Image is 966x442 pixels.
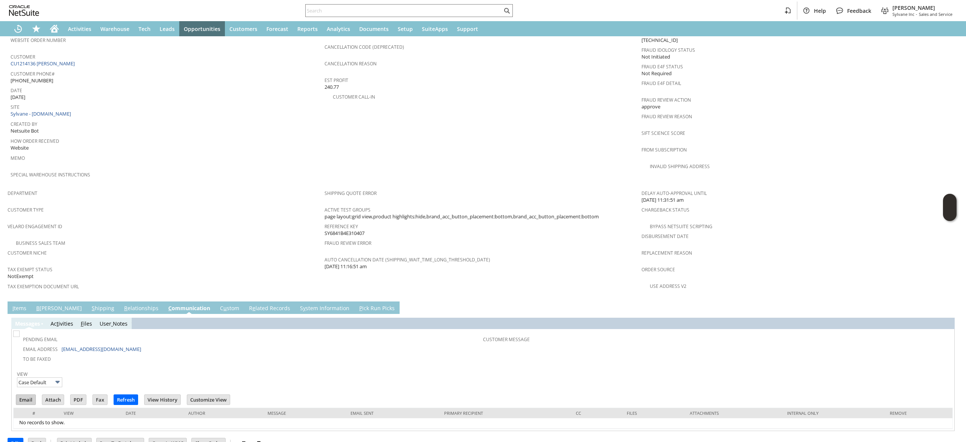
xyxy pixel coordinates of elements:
a: Reports [293,21,322,36]
a: Pending Email [23,336,57,343]
a: Unrolled view on [945,303,954,312]
span: Setup [398,25,413,32]
span: Customers [229,25,257,32]
a: Active Test Groups [325,207,371,213]
a: Files [81,320,92,327]
span: SuiteApps [422,25,448,32]
a: Delay Auto-Approval Until [641,190,707,196]
a: Custom [218,304,241,313]
a: Leads [155,21,179,36]
input: Search [306,6,502,15]
span: Analytics [327,25,350,32]
a: Business Sales Team [16,240,65,246]
a: System Information [298,304,351,313]
a: [EMAIL_ADDRESS][DOMAIN_NAME] [62,346,141,352]
a: View [17,371,28,377]
div: Message [268,410,339,416]
span: [DATE] 11:16:51 am [325,263,367,270]
td: No records to show. [14,418,952,429]
a: Pick Run Picks [357,304,397,313]
span: P [359,304,362,312]
span: Not Initiated [641,53,670,60]
span: F [81,320,83,327]
a: Fraud Review Reason [641,113,692,120]
a: Chargeback Status [641,207,689,213]
a: Messages [15,320,40,327]
a: Tax Exemption Document URL [8,283,79,290]
a: Sylvane - [DOMAIN_NAME] [11,110,73,117]
a: Customer Type [8,207,44,213]
div: Internal Only [787,410,878,416]
a: CU1214136 [PERSON_NAME] [11,60,77,67]
input: Case Default [17,377,62,387]
a: Communication [166,304,212,313]
input: PDF [71,395,86,405]
span: - [916,11,917,17]
a: Tax Exempt Status [8,266,52,273]
svg: Search [502,6,511,15]
span: NotExempt [8,273,34,280]
span: Support [457,25,478,32]
div: Email Sent [351,410,433,416]
div: Cc [576,410,615,416]
a: Tech [134,21,155,36]
a: How Order Received [11,138,59,144]
a: Activities [63,21,96,36]
span: S [92,304,95,312]
a: Recent Records [9,21,27,36]
a: Fraud E4F Detail [641,80,681,87]
div: Files [627,410,678,416]
a: Related Records [247,304,292,313]
a: Use Address V2 [650,283,686,289]
a: Analytics [322,21,355,36]
span: Warehouse [100,25,129,32]
a: Memo [11,155,25,161]
a: Auto Cancellation Date (shipping_wait_time_long_threshold_date) [325,257,490,263]
div: View [64,410,114,416]
a: Support [452,21,483,36]
span: page layout:grid view,product highlights:hide,brand_acc_button_placement:bottom,brand_acc_button_... [325,213,599,220]
span: Activities [68,25,91,32]
a: Disbursement Date [641,233,689,240]
span: 240.77 [325,83,339,91]
input: Email [16,395,35,405]
span: y [303,304,306,312]
a: Reference Key [325,223,358,230]
span: Tech [138,25,151,32]
span: Sales and Service [919,11,952,17]
a: Home [45,21,63,36]
a: Forecast [262,21,293,36]
span: Documents [359,25,389,32]
a: Cancellation Code (deprecated) [325,44,404,50]
a: Customers [225,21,262,36]
a: Fraud Review Action [641,97,691,103]
span: SY6841B4E310407 [325,230,365,237]
a: Fraud E4F Status [641,63,683,70]
span: t [57,320,58,327]
svg: Home [50,24,59,33]
input: View History [145,395,180,405]
span: Sylvane Inc [892,11,914,17]
a: Fraud Review Error [325,240,371,246]
a: Special Warehouse Instructions [11,172,90,178]
span: Reports [297,25,318,32]
span: Help [814,7,826,14]
input: Refresh [114,395,138,405]
span: u [223,304,227,312]
a: Shipping Quote Error [325,190,377,196]
span: Forecast [266,25,288,32]
div: # [19,410,52,416]
a: Cancellation Reason [325,60,377,67]
a: Invalid Shipping Address [650,163,710,170]
a: Documents [355,21,393,36]
a: Setup [393,21,417,36]
img: More Options [53,378,62,386]
span: [PHONE_NUMBER] [11,77,53,84]
span: Feedback [847,7,871,14]
a: Created By [11,121,37,127]
a: Customer Message [483,336,530,343]
a: Customer Niche [8,250,47,256]
a: Shipping [90,304,116,313]
a: Items [11,304,28,313]
a: Customer [11,54,35,60]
